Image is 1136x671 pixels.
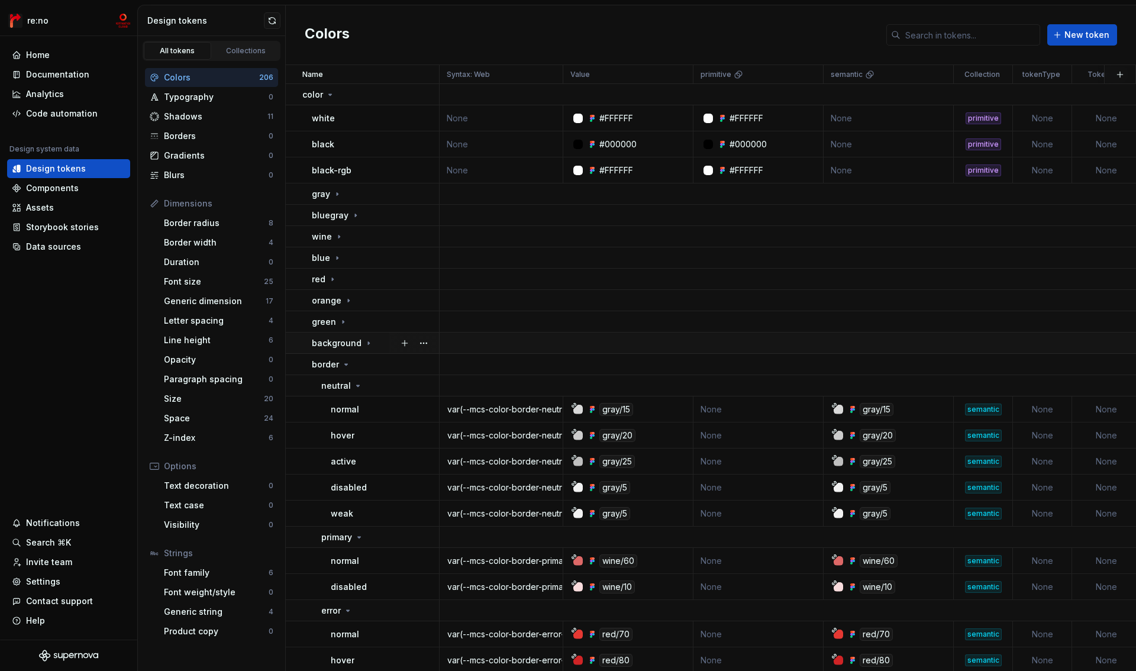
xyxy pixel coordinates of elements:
[164,217,269,229] div: Border radius
[7,104,130,123] a: Code automation
[440,157,563,183] td: None
[7,514,130,533] button: Notifications
[860,455,895,468] div: gray/25
[26,88,64,100] div: Analytics
[39,650,98,662] svg: Supernova Logo
[440,581,562,593] div: var(--mcs-color-border-primary-disabled)
[164,412,264,424] div: Space
[164,315,269,327] div: Letter spacing
[145,107,278,126] a: Shadows11
[269,131,273,141] div: 0
[164,393,264,405] div: Size
[965,654,1002,666] div: semantic
[147,15,264,27] div: Design tokens
[164,547,273,559] div: Strings
[164,480,269,492] div: Text decoration
[312,337,362,349] p: background
[159,476,278,495] a: Text decoration0
[966,112,1001,124] div: primitive
[1013,501,1072,527] td: None
[1013,548,1072,574] td: None
[26,517,80,529] div: Notifications
[159,389,278,408] a: Size20
[269,238,273,247] div: 4
[159,496,278,515] a: Text case0
[269,627,273,636] div: 0
[1022,70,1060,79] p: tokenType
[164,354,269,366] div: Opacity
[570,70,590,79] p: Value
[440,456,562,467] div: var(--mcs-color-border-neutral-active)
[159,311,278,330] a: Letter spacing4
[164,567,269,579] div: Font family
[164,91,269,103] div: Typography
[159,409,278,428] a: Space24
[440,105,563,131] td: None
[599,164,633,176] div: #FFFFFF
[159,331,278,350] a: Line height6
[312,138,334,150] p: black
[860,403,893,416] div: gray/15
[266,296,273,306] div: 17
[965,430,1002,441] div: semantic
[965,628,1002,640] div: semantic
[824,105,954,131] td: None
[269,170,273,180] div: 0
[599,429,635,442] div: gray/20
[159,428,278,447] a: Z-index6
[7,572,130,591] a: Settings
[305,24,350,46] h2: Colors
[599,481,630,494] div: gray/5
[269,520,273,530] div: 0
[965,555,1002,567] div: semantic
[331,456,356,467] p: active
[331,581,367,593] p: disabled
[145,146,278,165] a: Gradients0
[164,625,269,637] div: Product copy
[26,69,89,80] div: Documentation
[599,507,630,520] div: gray/5
[164,295,266,307] div: Generic dimension
[693,422,824,449] td: None
[116,14,130,28] img: mc-develop
[302,89,323,101] p: color
[1013,475,1072,501] td: None
[693,548,824,574] td: None
[269,588,273,597] div: 0
[312,316,336,328] p: green
[964,70,1000,79] p: Collection
[159,272,278,291] a: Font size25
[7,159,130,178] a: Design tokens
[159,253,278,272] a: Duration0
[217,46,276,56] div: Collections
[159,583,278,602] a: Font weight/style0
[860,429,896,442] div: gray/20
[269,316,273,325] div: 4
[693,449,824,475] td: None
[321,531,352,543] p: primary
[331,404,359,415] p: normal
[164,276,264,288] div: Font size
[26,182,79,194] div: Components
[164,198,273,209] div: Dimensions
[440,628,562,640] div: var(--mcs-color-border-error-normal)
[965,581,1002,593] div: semantic
[312,188,330,200] p: gray
[331,482,367,493] p: disabled
[269,568,273,578] div: 6
[1047,24,1117,46] button: New token
[1013,574,1072,600] td: None
[159,292,278,311] a: Generic dimension17
[440,430,562,441] div: var(--mcs-color-border-neutral-hover)
[269,257,273,267] div: 0
[164,150,269,162] div: Gradients
[824,157,954,183] td: None
[1013,449,1072,475] td: None
[7,198,130,217] a: Assets
[159,515,278,534] a: Visibility0
[860,654,893,667] div: red/80
[26,49,50,61] div: Home
[860,554,898,567] div: wine/60
[27,15,49,27] div: re:no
